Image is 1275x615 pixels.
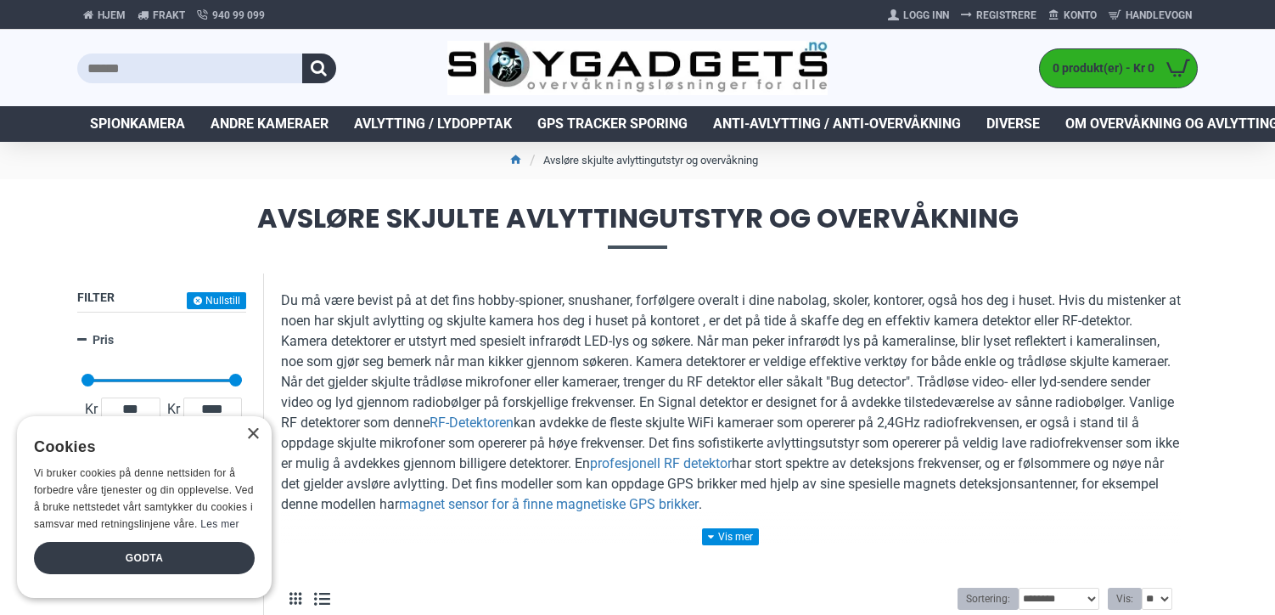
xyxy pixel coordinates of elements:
a: profesjonell RF detektor [590,454,732,474]
a: Anti-avlytting / Anti-overvåkning [700,106,974,142]
a: Diverse [974,106,1053,142]
span: Kr [81,399,101,420]
span: GPS Tracker Sporing [537,114,688,134]
span: Handlevogn [1126,8,1192,23]
a: GPS Tracker Sporing [525,106,700,142]
span: Kr [164,399,183,420]
span: Konto [1064,8,1097,23]
label: Sortering: [958,588,1019,610]
a: Avlytting / Lydopptak [341,106,525,142]
span: Diverse [986,114,1040,134]
span: Hjem [98,8,126,23]
a: RF-Detektoren [430,413,514,433]
label: Vis: [1108,588,1142,610]
a: Registrere [955,2,1042,29]
span: Vi bruker cookies på denne nettsiden for å forbedre våre tjenester og din opplevelse. Ved å bruke... [34,467,254,529]
a: Logg Inn [882,2,955,29]
a: Spionkamera [77,106,198,142]
div: Cookies [34,429,244,465]
span: Filter [77,291,115,304]
a: 0 produkt(er) - Kr 0 [1040,49,1197,87]
button: Nullstill [187,292,246,309]
a: Handlevogn [1103,2,1198,29]
img: SpyGadgets.no [447,41,828,96]
span: 940 99 099 [212,8,265,23]
a: Les mer, opens a new window [200,518,239,530]
span: Avlytting / Lydopptak [354,114,512,134]
span: Spionkamera [90,114,185,134]
span: Avsløre skjulte avlyttingutstyr og overvåkning [77,205,1198,248]
a: magnet sensor for å finne magnetiske GPS brikker [399,494,699,515]
a: Andre kameraer [198,106,341,142]
span: 0 produkt(er) - Kr 0 [1040,59,1159,77]
a: Pris [77,325,246,355]
span: Logg Inn [903,8,949,23]
div: Godta [34,542,255,574]
div: Close [246,428,259,441]
a: Konto [1042,2,1103,29]
p: Du må være bevist på at det fins hobby-spioner, snushaner, forfølgere overalt i dine nabolag, sko... [281,291,1181,515]
span: Frakt [153,8,185,23]
span: Anti-avlytting / Anti-overvåkning [713,114,961,134]
span: Andre kameraer [211,114,329,134]
span: Registrere [976,8,1036,23]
